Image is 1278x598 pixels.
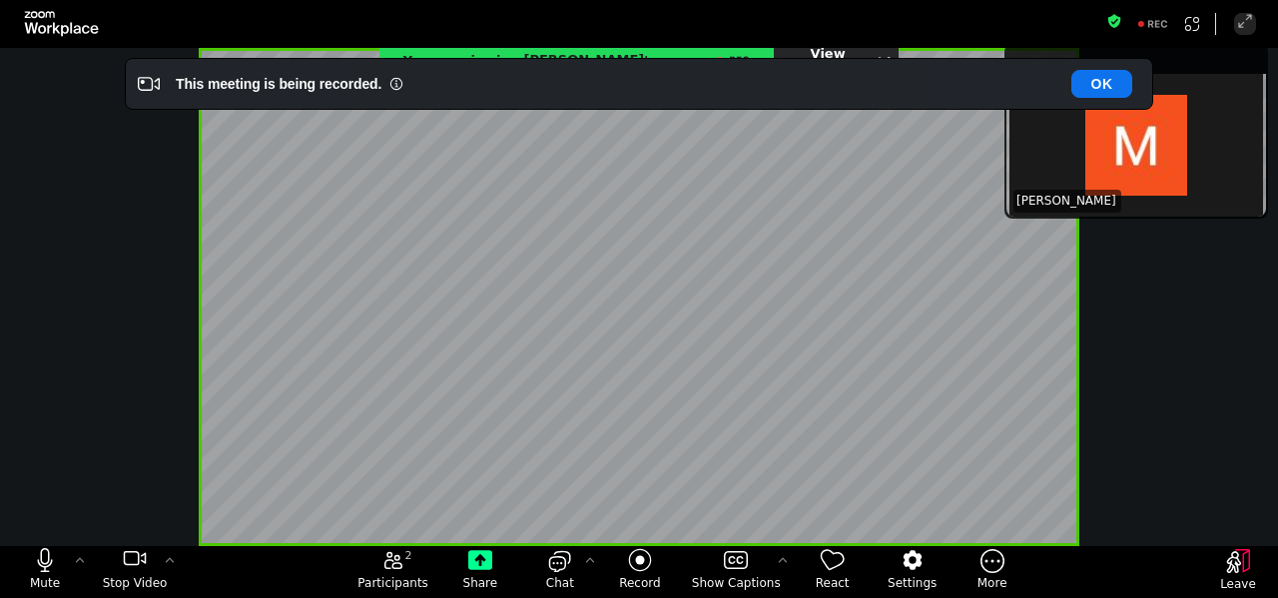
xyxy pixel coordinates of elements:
[405,548,412,564] span: 2
[440,548,520,596] button: Share
[580,548,600,574] button: Chat Settings
[520,548,600,596] button: open the chat panel
[680,548,793,596] button: Show Captions
[70,548,90,574] button: More audio controls
[873,548,953,596] button: Settings
[1129,13,1177,35] div: Recording to cloud
[1016,193,1116,210] span: [PERSON_NAME]
[463,575,498,591] span: Share
[389,77,403,91] i: Information Small
[1106,13,1122,35] button: Meeting information
[977,575,1007,591] span: More
[546,575,574,591] span: Chat
[1181,13,1203,35] button: Apps Accessing Content in This Meeting
[692,575,781,591] span: Show Captions
[138,73,160,95] i: Video Recording
[713,49,750,71] span: Cloud Recording is in progress
[793,548,873,596] button: React
[345,548,440,596] button: open the participants list pane,[2] particpants
[1234,13,1256,35] button: Enter Full Screen
[773,548,793,574] button: More options for captions, menu button
[176,74,381,94] div: This meeting is being recorded.
[816,575,850,591] span: React
[953,548,1032,596] button: More meeting control
[888,575,937,591] span: Settings
[160,548,180,574] button: More video controls
[90,548,180,596] button: stop my video
[357,575,428,591] span: Participants
[1198,549,1278,597] button: Leave
[103,575,168,591] span: Stop Video
[30,575,60,591] span: Mute
[1220,576,1256,592] span: Leave
[1071,70,1132,98] button: OK
[600,548,680,596] button: Record
[1004,44,1268,219] div: suspension-window
[619,575,660,591] span: Record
